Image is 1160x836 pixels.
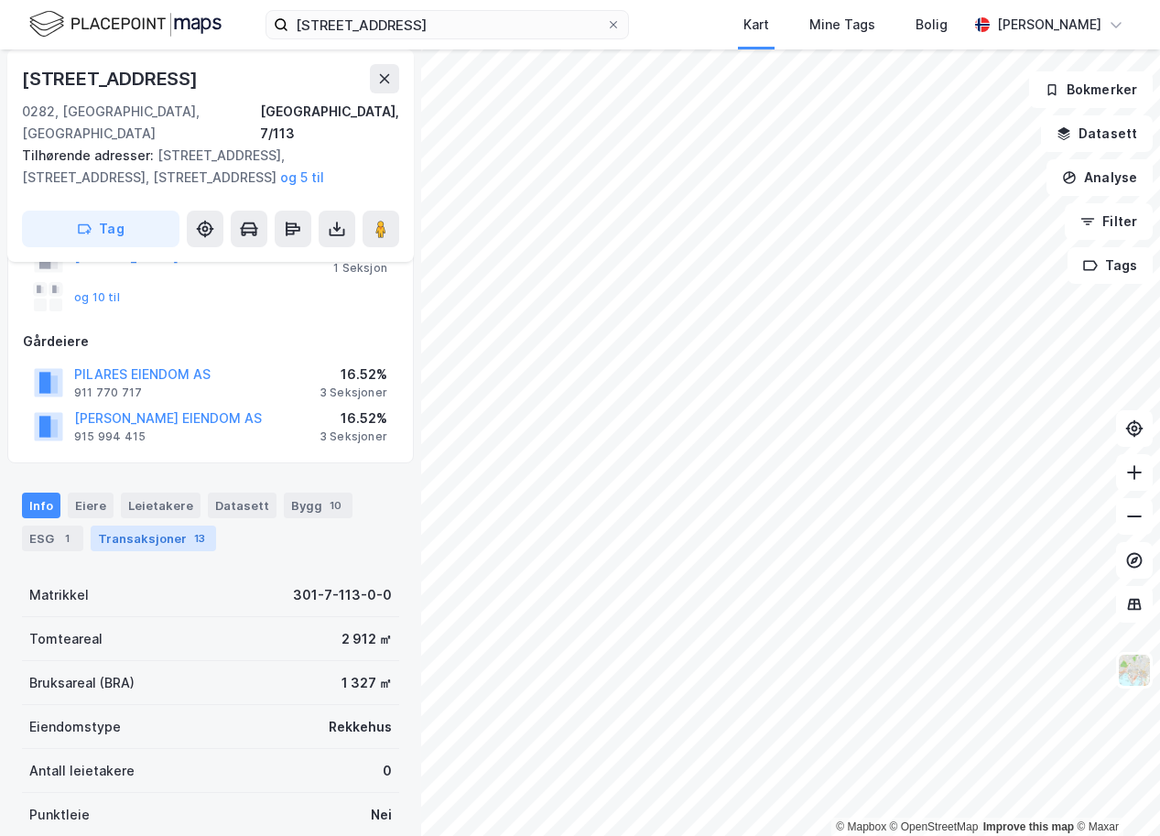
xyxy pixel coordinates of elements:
div: Tomteareal [29,628,103,650]
div: Leietakere [121,493,201,518]
div: Info [22,493,60,518]
div: 3 Seksjoner [320,385,387,400]
div: Bygg [284,493,352,518]
button: Datasett [1041,115,1153,152]
div: 911 770 717 [74,385,142,400]
button: Tags [1068,247,1153,284]
div: Antall leietakere [29,760,135,782]
div: Mine Tags [809,14,875,36]
span: Tilhørende adresser: [22,147,157,163]
div: 1 Seksjon [333,261,387,276]
div: [STREET_ADDRESS] [22,64,201,93]
button: Bokmerker [1029,71,1153,108]
div: 16.52% [320,364,387,385]
button: Tag [22,211,179,247]
a: Improve this map [983,820,1074,833]
div: Matrikkel [29,584,89,606]
div: 2 912 ㎡ [341,628,392,650]
div: 0282, [GEOGRAPHIC_DATA], [GEOGRAPHIC_DATA] [22,101,260,145]
div: Transaksjoner [91,526,216,551]
div: Kart [743,14,769,36]
div: Gårdeiere [23,331,398,353]
div: Bruksareal (BRA) [29,672,135,694]
div: 1 [58,529,76,548]
div: 16.52% [320,407,387,429]
input: Søk på adresse, matrikkel, gårdeiere, leietakere eller personer [288,11,606,38]
img: logo.f888ab2527a4732fd821a326f86c7f29.svg [29,8,222,40]
button: Analyse [1046,159,1153,196]
div: ESG [22,526,83,551]
button: Filter [1065,203,1153,240]
img: Z [1117,653,1152,688]
div: 0 [383,760,392,782]
div: 13 [190,529,209,548]
a: OpenStreetMap [890,820,979,833]
div: Nei [371,804,392,826]
div: 10 [326,496,345,515]
div: Bolig [916,14,948,36]
div: Rekkehus [329,716,392,738]
iframe: Chat Widget [1068,748,1160,836]
div: 915 994 415 [74,429,146,444]
div: [GEOGRAPHIC_DATA], 7/113 [260,101,399,145]
div: Eiendomstype [29,716,121,738]
div: 301-7-113-0-0 [293,584,392,606]
div: [STREET_ADDRESS], [STREET_ADDRESS], [STREET_ADDRESS] [22,145,385,189]
div: 1 327 ㎡ [341,672,392,694]
div: 3 Seksjoner [320,429,387,444]
a: Mapbox [836,820,886,833]
div: Datasett [208,493,276,518]
div: Kontrollprogram for chat [1068,748,1160,836]
div: [PERSON_NAME] [997,14,1101,36]
div: Punktleie [29,804,90,826]
div: Eiere [68,493,114,518]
